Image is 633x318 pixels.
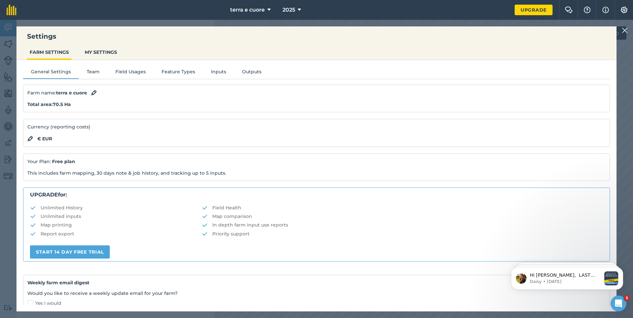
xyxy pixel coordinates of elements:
img: svg+xml;base64,PHN2ZyB4bWxucz0iaHR0cDovL3d3dy53My5vcmcvMjAwMC9zdmciIHdpZHRoPSIyMiIgaGVpZ2h0PSIzMC... [622,26,628,34]
li: Field Health [202,204,603,211]
img: A cog icon [620,7,628,13]
p: Your Plan: [27,158,606,165]
strong: UPGRADE [30,192,58,198]
span: 3 [624,296,629,301]
p: This includes farm mapping, 30 days note & job history, and tracking up to 5 inputs. [27,169,606,177]
button: Outputs [234,68,269,78]
img: Two speech bubbles overlapping with the left bubble in the forefront [565,7,573,13]
p: Currency (reporting costs) [27,123,606,130]
a: START 14 DAY FREE TRIAL [30,245,110,259]
img: svg+xml;base64,PHN2ZyB4bWxucz0iaHR0cDovL3d3dy53My5vcmcvMjAwMC9zdmciIHdpZHRoPSIxOCIgaGVpZ2h0PSIyNC... [27,135,33,143]
button: Inputs [203,68,234,78]
li: Unlimited inputs [30,213,202,220]
li: Map comparison [202,213,603,220]
img: A question mark icon [583,7,591,13]
li: Priority support [202,230,603,237]
span: terra e cuore [230,6,265,14]
strong: € EUR [37,135,52,142]
iframe: Intercom live chat [611,296,626,311]
img: fieldmargin Logo [7,5,16,15]
strong: Total area : 70.5 Ha [27,101,71,107]
button: Team [79,68,107,78]
li: Unlimited History [30,204,202,211]
img: svg+xml;base64,PHN2ZyB4bWxucz0iaHR0cDovL3d3dy53My5vcmcvMjAwMC9zdmciIHdpZHRoPSIxOCIgaGVpZ2h0PSIyNC... [91,89,97,97]
label: Yes I would [27,300,606,307]
p: Would you like to receive a weekly update email for your farm? [27,290,606,297]
button: Feature Types [154,68,203,78]
button: FARM SETTINGS [27,46,72,58]
li: In depth farm input use reports [202,221,603,229]
li: Map printing [30,221,202,229]
h4: Weekly farm email digest [27,279,606,286]
p: for: [30,191,603,199]
button: Field Usages [107,68,154,78]
button: General Settings [23,68,79,78]
strong: Free plan [52,159,75,164]
strong: terra e cuore [56,90,87,96]
span: 2025 [283,6,295,14]
li: Report export [30,230,202,237]
iframe: Intercom notifications message [501,254,633,300]
img: svg+xml;base64,PHN2ZyB4bWxucz0iaHR0cDovL3d3dy53My5vcmcvMjAwMC9zdmciIHdpZHRoPSIxNyIgaGVpZ2h0PSIxNy... [602,6,609,14]
button: MY SETTINGS [82,46,120,58]
a: Upgrade [515,5,553,15]
h3: Settings [16,32,617,41]
span: Farm name : [27,89,87,96]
